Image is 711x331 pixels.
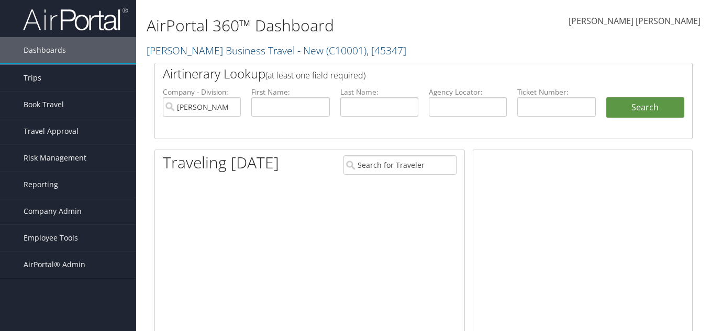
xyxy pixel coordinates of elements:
span: Book Travel [24,92,64,118]
span: [PERSON_NAME] [PERSON_NAME] [569,15,701,27]
img: airportal-logo.png [23,7,128,31]
h2: Airtinerary Lookup [163,65,640,83]
label: Last Name: [340,87,418,97]
span: , [ 45347 ] [366,43,406,58]
h1: Traveling [DATE] [163,152,279,174]
label: Ticket Number: [517,87,595,97]
span: Reporting [24,172,58,198]
span: ( C10001 ) [326,43,366,58]
span: Company Admin [24,198,82,224]
label: First Name: [251,87,329,97]
span: Trips [24,65,41,91]
span: AirPortal® Admin [24,252,85,278]
label: Agency Locator: [429,87,507,97]
button: Search [606,97,684,118]
span: Employee Tools [24,225,78,251]
span: Travel Approval [24,118,79,144]
a: [PERSON_NAME] [PERSON_NAME] [569,5,701,38]
span: Dashboards [24,37,66,63]
span: (at least one field required) [265,70,365,81]
h1: AirPortal 360™ Dashboard [147,15,516,37]
input: Search for Traveler [343,155,457,175]
a: [PERSON_NAME] Business Travel - New [147,43,406,58]
span: Risk Management [24,145,86,171]
label: Company - Division: [163,87,241,97]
